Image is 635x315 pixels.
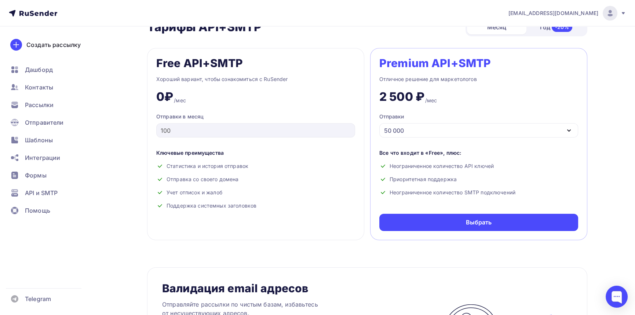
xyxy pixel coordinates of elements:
div: Неограниченное количество SMTP подключений [379,189,578,196]
div: Приоритетная поддержка [379,176,578,183]
span: Интеграции [25,153,60,162]
div: Выбрать [466,218,492,227]
div: Неограниченное количество API ключей [379,162,578,170]
div: Поддержка системных заголовков [156,202,355,209]
a: Отправители [6,115,93,130]
a: Дашборд [6,62,93,77]
div: Создать рассылку [26,40,81,49]
div: Free API+SMTP [156,57,243,69]
span: [EMAIL_ADDRESS][DOMAIN_NAME] [508,10,598,17]
span: Рассылки [25,100,54,109]
div: Статистика и история отправок [156,162,355,170]
span: Помощь [25,206,50,215]
span: Telegram [25,294,51,303]
div: Premium API+SMTP [379,57,491,69]
a: Шаблоны [6,133,93,147]
div: Отправка со своего домена [156,176,355,183]
a: [EMAIL_ADDRESS][DOMAIN_NAME] [508,6,626,21]
div: /мес [174,97,186,104]
span: Контакты [25,83,53,92]
div: -20% [552,22,573,32]
span: Формы [25,171,47,180]
h2: Тарифы API+SMTP [147,20,262,34]
div: 50 000 [384,126,404,135]
a: Формы [6,168,93,183]
div: 2 500 ₽ [379,89,424,104]
a: Рассылки [6,98,93,112]
span: API и SMTP [25,188,58,197]
span: Дашборд [25,65,53,74]
div: /мес [425,97,437,104]
a: Контакты [6,80,93,95]
div: Ключевые преимущества [156,149,355,157]
div: Хороший вариант, чтобы ознакомиться с RuSender [156,75,355,84]
div: Отличное решение для маркетологов [379,75,578,84]
div: Отправки в месяц [156,113,355,120]
div: Год [526,19,586,35]
div: Месяц [467,20,526,34]
div: Отправки [379,113,404,120]
button: Отправки 50 000 [379,113,578,138]
div: Валидация email адресов [162,282,308,294]
span: Отправители [25,118,64,127]
div: 0₽ [156,89,173,104]
span: Шаблоны [25,136,53,144]
div: Учет отписок и жалоб [156,189,355,196]
div: Все что входит в «Free», плюс: [379,149,578,157]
